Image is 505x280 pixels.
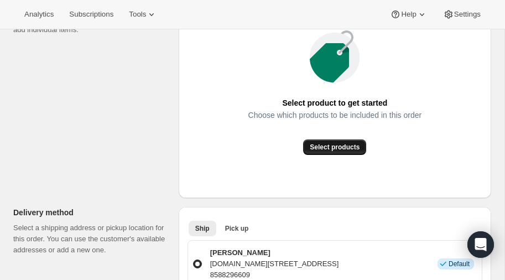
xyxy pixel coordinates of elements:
button: Help [383,7,434,22]
span: Pick up [225,224,249,233]
span: Ship [195,224,210,233]
span: Select products [310,143,360,152]
p: [DOMAIN_NAME][STREET_ADDRESS] [210,258,339,269]
button: Analytics [18,7,60,22]
span: Tools [129,10,146,19]
p: Delivery method [13,207,170,218]
span: Default [449,260,470,268]
button: Tools [122,7,164,22]
button: Subscriptions [63,7,120,22]
span: Choose which products to be included in this order [248,107,422,123]
span: Select product to get started [282,95,387,111]
button: Select products [303,139,366,155]
span: Help [401,10,416,19]
p: Select a shipping address or pickup location for this order. You can use the customer's available... [13,222,170,256]
button: Settings [436,7,487,22]
span: Settings [454,10,481,19]
span: Subscriptions [69,10,113,19]
p: [PERSON_NAME] [210,247,339,258]
div: Open Intercom Messenger [467,231,494,258]
span: Analytics [24,10,54,19]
